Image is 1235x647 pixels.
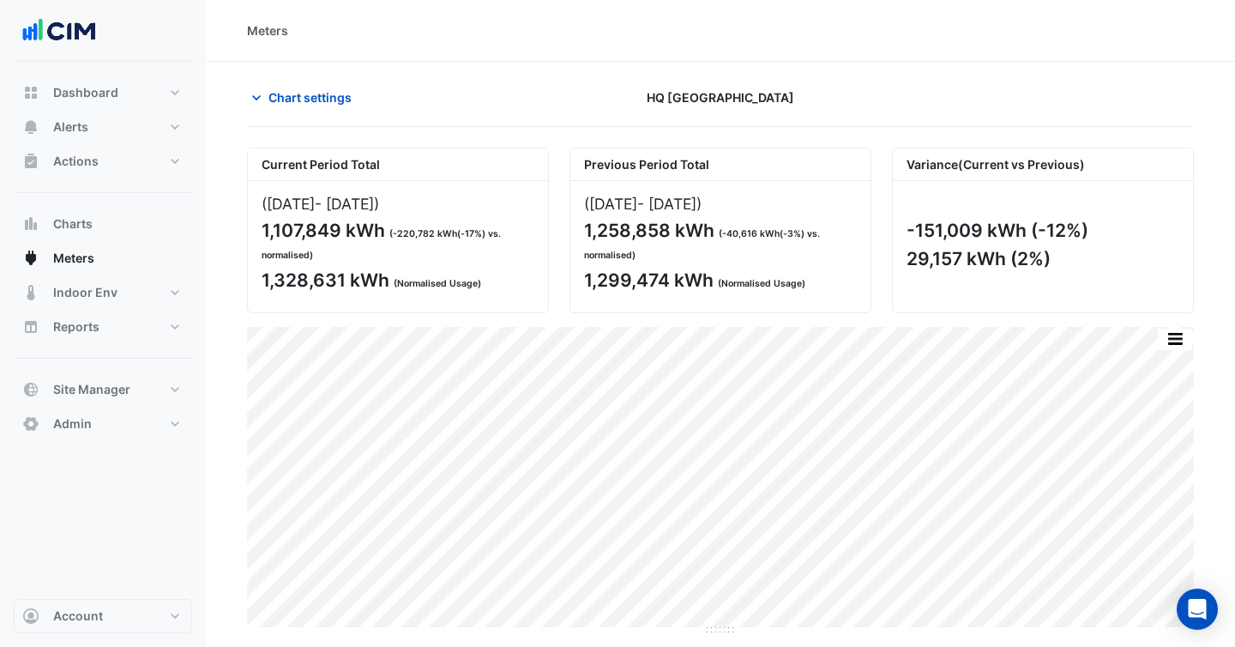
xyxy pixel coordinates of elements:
[262,220,531,263] div: 1,107,849 kWh
[22,118,39,136] app-icon: Alerts
[14,599,192,633] button: Account
[53,608,103,625] span: Account
[262,269,531,291] div: 1,328,631 kWh
[248,148,548,181] div: Current Period Total
[14,110,192,144] button: Alerts
[14,207,192,241] button: Charts
[268,88,352,106] span: Chart settings
[14,372,192,407] button: Site Manager
[647,88,794,106] span: HQ [GEOGRAPHIC_DATA]
[1177,589,1218,630] div: Open Intercom Messenger
[53,84,118,101] span: Dashboard
[718,278,805,289] span: ( Normalised Usage )
[893,148,1193,181] div: Variance (Current vs Previous)
[907,248,1176,269] div: 29,157 kWh (2%)
[53,153,99,170] span: Actions
[53,318,99,336] span: Reports
[22,84,39,101] app-icon: Dashboard
[22,250,39,267] app-icon: Meters
[14,310,192,344] button: Reports
[907,220,1176,241] div: -151,009 kWh (-12%)
[247,82,363,112] button: Chart settings
[14,275,192,310] button: Indoor Env
[22,415,39,432] app-icon: Admin
[53,250,94,267] span: Meters
[53,415,92,432] span: Admin
[570,148,871,181] div: Previous Period Total
[584,195,857,213] div: ([DATE] )
[394,278,481,289] span: ( Normalised Usage )
[14,144,192,178] button: Actions
[14,241,192,275] button: Meters
[22,153,39,170] app-icon: Actions
[14,76,192,110] button: Dashboard
[637,195,696,213] span: - [DATE]
[53,381,130,398] span: Site Manager
[1158,329,1192,350] button: More Options
[584,269,853,291] div: 1,299,474 kWh
[247,21,288,39] div: Meters
[22,318,39,336] app-icon: Reports
[53,284,117,301] span: Indoor Env
[14,407,192,441] button: Admin
[53,118,88,136] span: Alerts
[21,14,98,48] img: Company Logo
[22,284,39,301] app-icon: Indoor Env
[584,220,853,263] div: 1,258,858 kWh
[315,195,374,213] span: - [DATE]
[22,215,39,233] app-icon: Charts
[262,195,534,213] div: ([DATE] )
[53,215,93,233] span: Charts
[22,381,39,398] app-icon: Site Manager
